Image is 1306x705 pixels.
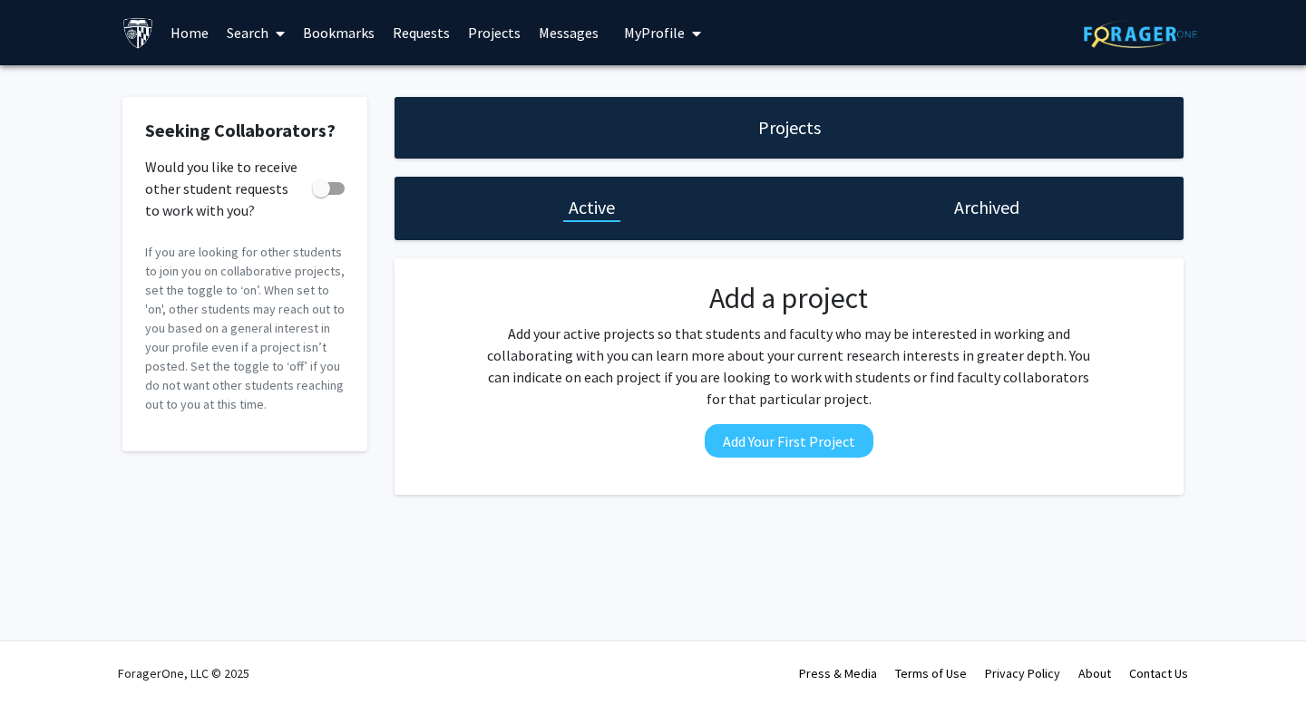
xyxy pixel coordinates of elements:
span: Would you like to receive other student requests to work with you? [145,156,305,221]
img: Johns Hopkins University Logo [122,17,154,49]
h1: Active [569,195,615,220]
img: ForagerOne Logo [1084,20,1197,48]
a: Terms of Use [895,665,967,681]
a: Messages [530,1,608,64]
a: Press & Media [799,665,877,681]
h2: Add a project [482,281,1096,315]
a: About [1078,665,1111,681]
a: Contact Us [1129,665,1188,681]
a: Home [161,1,218,64]
p: If you are looking for other students to join you on collaborative projects, set the toggle to ‘o... [145,243,345,414]
div: ForagerOne, LLC © 2025 [118,642,249,705]
a: Requests [384,1,459,64]
h1: Archived [954,195,1019,220]
button: Add Your First Project [705,424,873,458]
span: My Profile [624,24,685,42]
a: Bookmarks [294,1,384,64]
iframe: Chat [14,623,77,691]
h2: Seeking Collaborators? [145,120,345,141]
a: Projects [459,1,530,64]
a: Privacy Policy [985,665,1060,681]
a: Search [218,1,294,64]
h1: Projects [758,115,821,140]
p: Add your active projects so that students and faculty who may be interested in working and collab... [482,323,1096,410]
